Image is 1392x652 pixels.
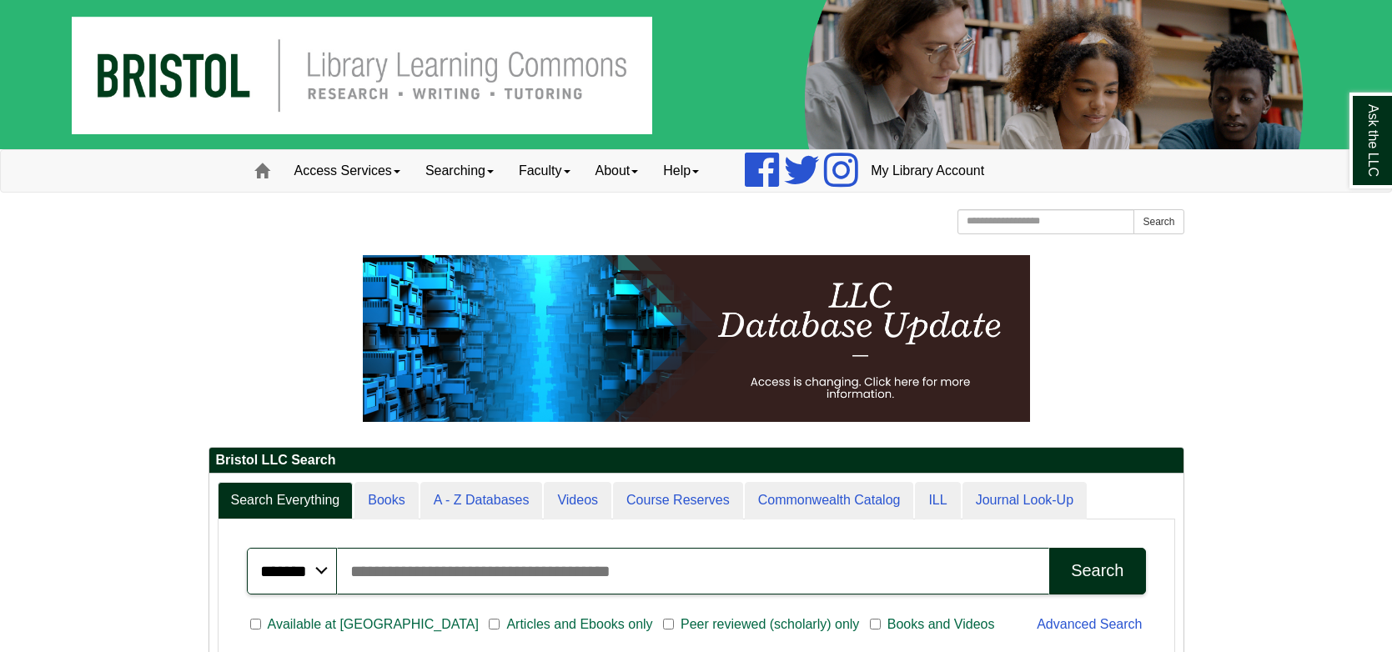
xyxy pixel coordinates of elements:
[544,482,611,519] a: Videos
[1049,548,1145,594] button: Search
[282,150,413,192] a: Access Services
[209,448,1183,474] h2: Bristol LLC Search
[613,482,743,519] a: Course Reserves
[354,482,418,519] a: Books
[261,614,485,634] span: Available at [GEOGRAPHIC_DATA]
[363,255,1030,422] img: HTML tutorial
[915,482,960,519] a: ILL
[651,150,711,192] a: Help
[674,614,866,634] span: Peer reviewed (scholarly) only
[858,150,997,192] a: My Library Account
[1071,561,1123,580] div: Search
[663,617,674,632] input: Peer reviewed (scholarly) only
[1037,617,1142,631] a: Advanced Search
[745,482,914,519] a: Commonwealth Catalog
[583,150,651,192] a: About
[506,150,583,192] a: Faculty
[870,617,881,632] input: Books and Videos
[250,617,261,632] input: Available at [GEOGRAPHIC_DATA]
[962,482,1087,519] a: Journal Look-Up
[489,617,500,632] input: Articles and Ebooks only
[413,150,506,192] a: Searching
[218,482,354,519] a: Search Everything
[420,482,543,519] a: A - Z Databases
[881,614,1002,634] span: Books and Videos
[500,614,659,634] span: Articles and Ebooks only
[1133,209,1183,234] button: Search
